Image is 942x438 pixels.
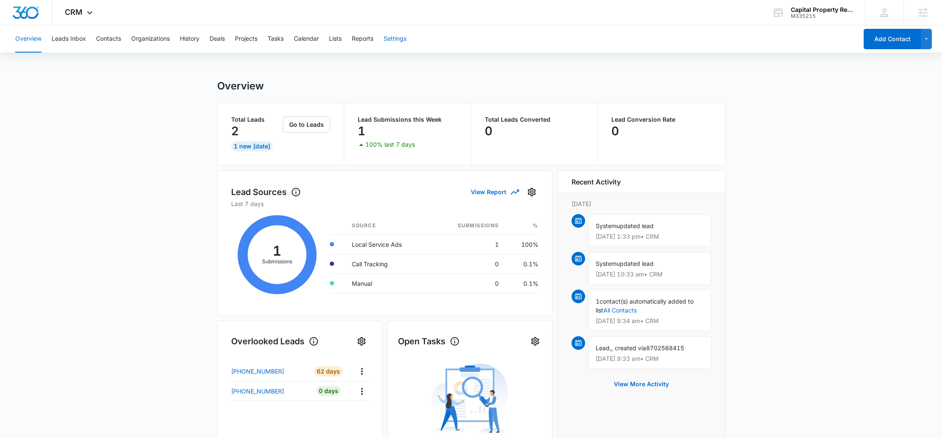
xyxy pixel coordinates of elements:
[231,335,319,348] h1: Overlooked Leads
[235,25,257,53] button: Projects
[231,387,284,396] p: [PHONE_NUMBER]
[231,117,282,123] p: Total Leads
[596,318,704,324] p: [DATE] 9:34 am • CRM
[316,386,341,396] div: 0 Days
[355,365,368,378] button: Actions
[603,307,637,314] a: All Contacts
[596,271,704,277] p: [DATE] 10:33 am • CRM
[231,141,273,151] div: 1 New [DATE]
[94,50,143,56] div: Keywords by Traffic
[96,25,121,53] button: Contacts
[65,8,83,17] span: CRM
[431,254,506,273] td: 0
[365,142,415,148] p: 100% last 7 days
[398,335,460,348] h1: Open Tasks
[596,356,704,362] p: [DATE] 9:33 am • CRM
[596,260,616,267] span: System
[864,29,921,49] button: Add Contact
[791,13,853,19] div: account id
[345,217,431,235] th: Source
[431,273,506,293] td: 0
[431,234,506,254] td: 1
[605,374,677,394] button: View More Activity
[15,25,41,53] button: Overview
[294,25,319,53] button: Calendar
[283,121,330,128] a: Go to Leads
[24,14,41,20] div: v 4.0.25
[32,50,76,56] div: Domain Overview
[431,217,506,235] th: Submissions
[352,25,373,53] button: Reports
[572,199,711,208] p: [DATE]
[596,344,611,352] span: Lead,
[23,49,30,56] img: tab_domain_overview_orange.svg
[345,234,431,254] td: Local Service Ads
[611,344,646,352] span: , created via
[355,335,368,348] button: Settings
[358,117,457,123] p: Lead Submissions this Week
[596,222,616,229] span: System
[355,385,368,398] button: Actions
[506,273,538,293] td: 0.1%
[231,124,239,138] p: 2
[231,387,308,396] a: [PHONE_NUMBER]
[180,25,199,53] button: History
[525,185,539,199] button: Settings
[131,25,170,53] button: Organizations
[791,6,853,13] div: account name
[596,298,693,314] span: contact(s) automatically added to list
[283,117,330,133] button: Go to Leads
[506,234,538,254] td: 100%
[528,335,542,348] button: Settings
[646,344,684,352] span: 8702568415
[314,366,343,377] div: 62 Days
[506,254,538,273] td: 0.1%
[345,254,431,273] td: Call Tracking
[52,25,86,53] button: Leads Inbox
[217,80,264,92] h1: Overview
[611,124,619,138] p: 0
[22,22,93,29] div: Domain: [DOMAIN_NAME]
[358,124,365,138] p: 1
[14,14,20,20] img: logo_orange.svg
[471,184,518,199] button: View Report
[231,367,284,376] p: [PHONE_NUMBER]
[329,25,342,53] button: Lists
[231,186,301,198] h1: Lead Sources
[384,25,406,53] button: Settings
[611,117,711,123] p: Lead Conversion Rate
[84,49,91,56] img: tab_keywords_by_traffic_grey.svg
[485,117,584,123] p: Total Leads Converted
[506,217,538,235] th: %
[268,25,284,53] button: Tasks
[210,25,225,53] button: Deals
[485,124,492,138] p: 0
[596,298,599,305] span: 1
[231,367,308,376] a: [PHONE_NUMBER]
[14,22,20,29] img: website_grey.svg
[596,234,704,240] p: [DATE] 1:33 pm • CRM
[616,222,654,229] span: updated lead
[345,273,431,293] td: Manual
[616,260,654,267] span: updated lead
[231,199,539,208] p: Last 7 days
[572,177,621,187] h6: Recent Activity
